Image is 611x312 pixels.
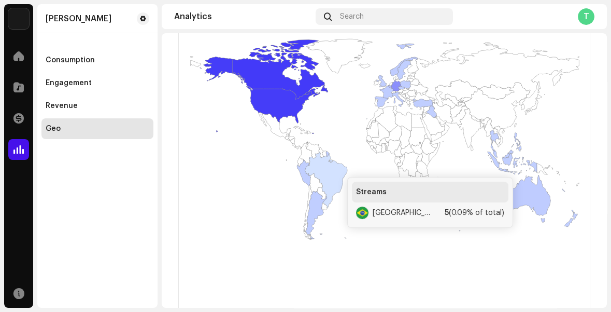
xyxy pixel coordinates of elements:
div: Consumption [46,56,95,64]
img: 190830b2-3b53-4b0d-992c-d3620458de1d [8,8,29,29]
re-m-nav-item: Engagement [41,73,153,93]
div: Geo [46,125,61,133]
re-m-nav-item: Geo [41,118,153,139]
div: Engagement [46,79,92,87]
div: Revenue [46,102,78,110]
div: T [578,8,594,25]
div: Analytics [174,12,311,21]
span: Search [340,12,364,21]
re-m-nav-item: Revenue [41,96,153,116]
re-m-nav-item: Consumption [41,50,153,71]
div: Tracey Cocks [46,15,111,23]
